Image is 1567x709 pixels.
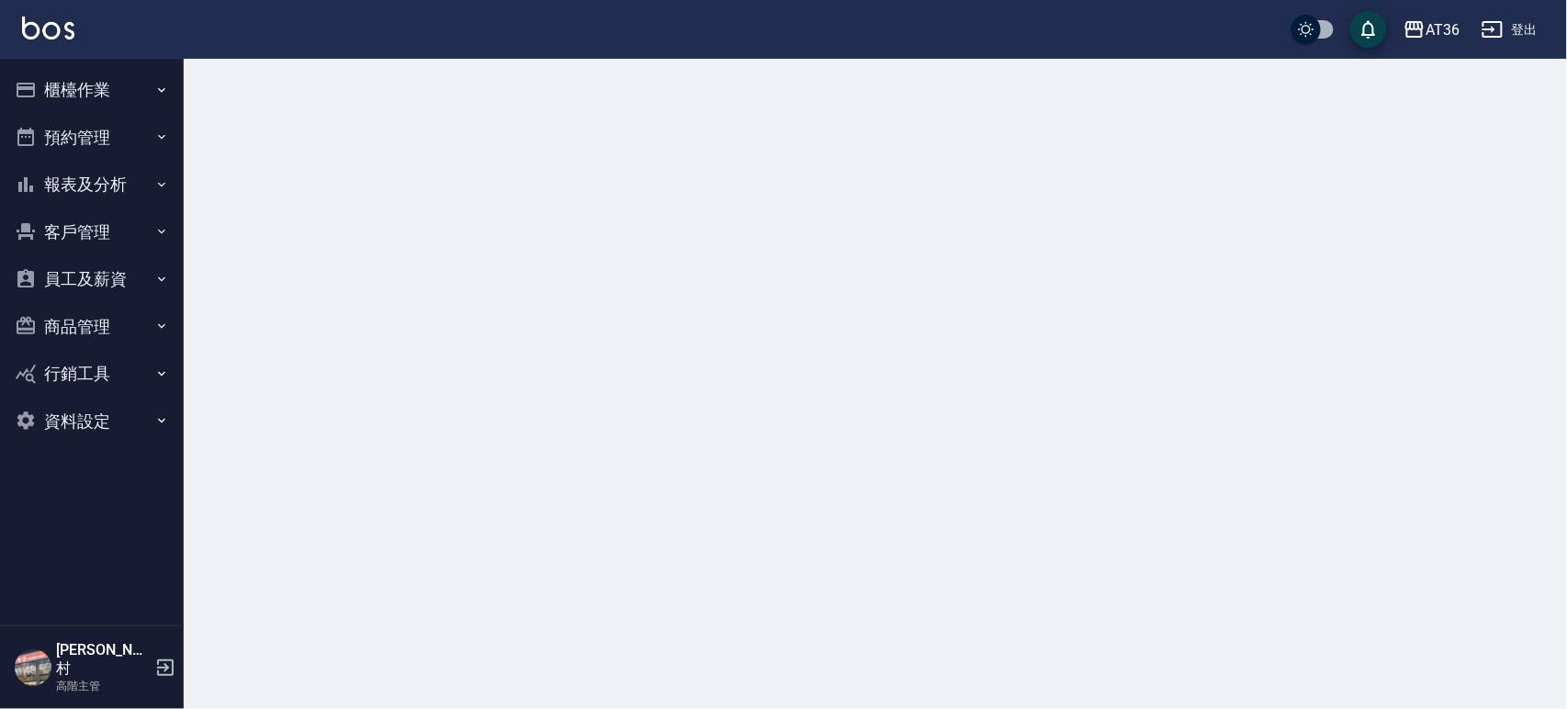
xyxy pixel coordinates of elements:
button: 商品管理 [7,303,176,351]
button: 報表及分析 [7,161,176,208]
button: 預約管理 [7,114,176,162]
button: 櫃檯作業 [7,66,176,114]
img: Person [15,649,51,686]
button: 資料設定 [7,398,176,445]
button: 登出 [1474,13,1545,47]
h5: [PERSON_NAME]村 [56,641,150,678]
button: 員工及薪資 [7,255,176,303]
div: AT36 [1426,18,1460,41]
p: 高階主管 [56,678,150,694]
img: Logo [22,17,74,39]
button: AT36 [1396,11,1467,49]
button: save [1350,11,1387,48]
button: 客戶管理 [7,208,176,256]
button: 行銷工具 [7,350,176,398]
